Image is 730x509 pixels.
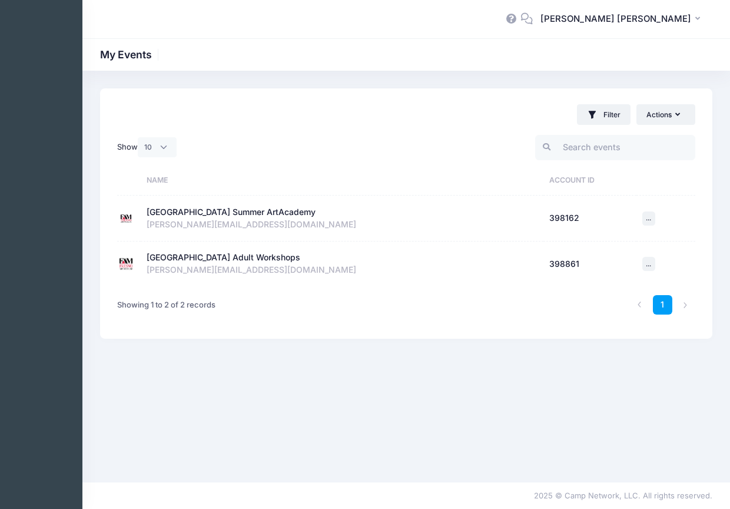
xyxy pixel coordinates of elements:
input: Search events [535,135,695,160]
div: [PERSON_NAME][EMAIL_ADDRESS][DOMAIN_NAME] [147,264,537,276]
img: Fresno Art Museum Adult Workshops [117,255,135,273]
select: Show [138,137,177,157]
div: Showing 1 to 2 of 2 records [117,292,215,319]
td: 398162 [543,196,636,242]
div: [GEOGRAPHIC_DATA] Summer ArtAcademy [147,206,316,219]
span: 2025 © Camp Network, LLC. All rights reserved. [534,491,712,500]
button: Filter [577,104,631,125]
td: 398861 [543,242,636,287]
div: [PERSON_NAME][EMAIL_ADDRESS][DOMAIN_NAME] [147,219,537,231]
label: Show [117,137,177,157]
div: [GEOGRAPHIC_DATA] Adult Workshops [147,252,300,264]
img: Fresno Art Museum Summer ArtAcademy [117,210,135,227]
button: [PERSON_NAME] [PERSON_NAME] [533,6,712,33]
th: Name: activate to sort column ascending [141,165,543,196]
h1: My Events [100,48,162,61]
span: ... [646,214,651,222]
th: Account ID: activate to sort column ascending [543,165,636,196]
button: ... [642,257,655,271]
a: 1 [653,295,672,315]
span: ... [646,260,651,268]
span: [PERSON_NAME] [PERSON_NAME] [540,12,691,25]
button: Actions [636,104,695,124]
button: ... [642,211,655,226]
